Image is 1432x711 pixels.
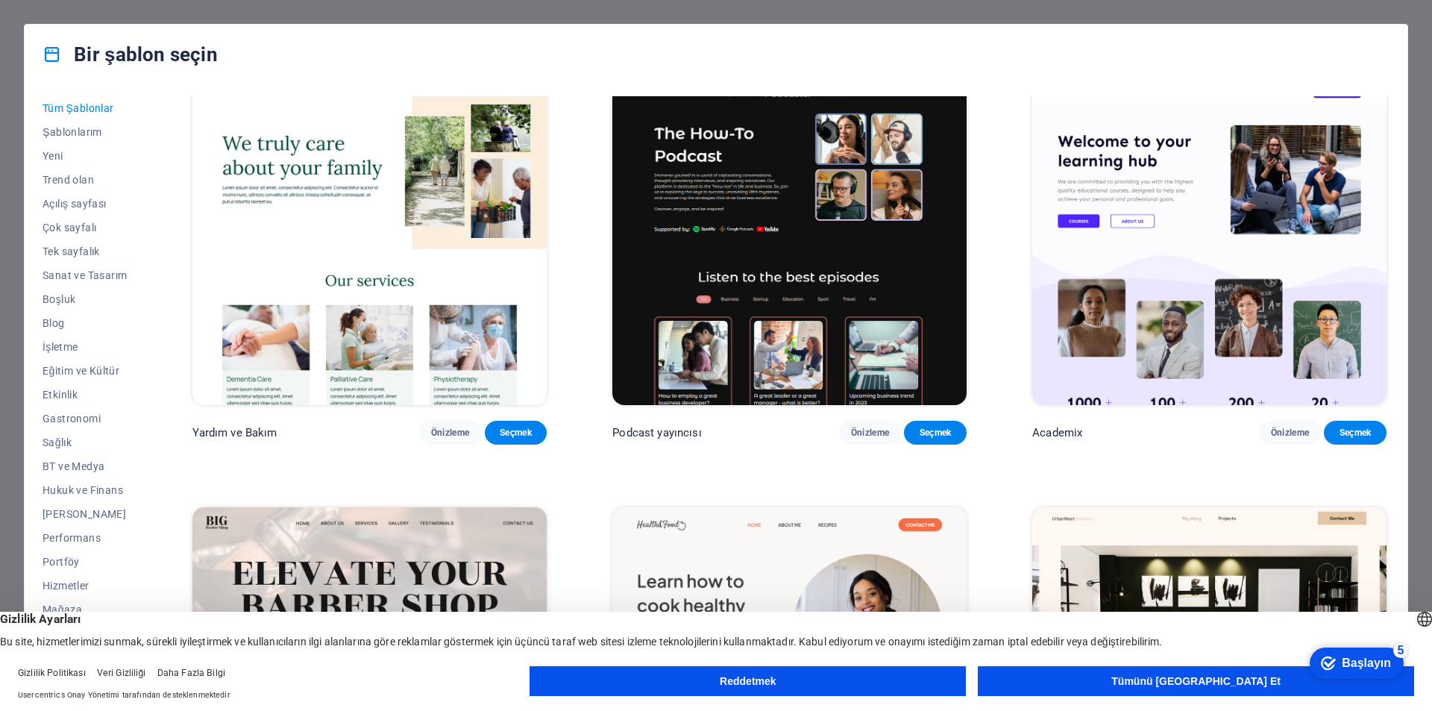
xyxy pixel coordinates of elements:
font: Podcast yayıncısı [612,426,701,439]
button: [PERSON_NAME] [43,502,127,526]
button: Açılış sayfası [43,192,127,216]
button: İşletme [43,335,127,359]
font: [PERSON_NAME] [43,508,126,520]
button: Önizleme [839,421,902,445]
font: Yardım ve Bakım [192,426,277,439]
img: Podcast yayıncısı [612,79,967,406]
button: Sanat ve Tasarım [43,263,127,287]
font: BT ve Medya [43,460,104,472]
font: Sağlık [43,436,72,448]
button: Trend olan [43,168,127,192]
font: Şablonlarım [43,126,102,138]
button: Seçmek [1324,421,1387,445]
font: Trend olan [43,174,94,186]
button: Önizleme [1259,421,1322,445]
button: Etkinlik [43,383,127,407]
font: Portföy [43,556,80,568]
font: İşletme [43,341,78,353]
button: Mağaza [43,598,127,621]
button: Gastronomi [43,407,127,430]
font: Hukuk ve Finans [43,484,123,496]
div: Başlayın 5 ürün kaldı, %0 tamamlandı [7,7,101,39]
button: Önizleme [419,421,482,445]
button: Boşluk [43,287,127,311]
button: Sağlık [43,430,127,454]
font: Tek sayfalık [43,245,100,257]
font: Seçmek [500,427,532,438]
font: Performans [43,532,101,544]
font: Önizleme [1271,427,1310,438]
font: Seçmek [1340,427,1372,438]
font: Bir şablon seçin [74,43,218,66]
font: Önizleme [851,427,890,438]
img: Academix [1032,79,1387,406]
font: Academix [1032,426,1082,439]
button: Blog [43,311,127,335]
font: Çok sayfalı [43,222,96,234]
font: Blog [43,317,65,329]
font: Eğitim ve Kültür [43,365,119,377]
button: Yeni [43,144,127,168]
font: Boşluk [43,293,75,305]
button: Seçmek [904,421,967,445]
button: Seçmek [485,421,547,445]
font: 5 [95,4,102,16]
font: Sanat ve Tasarım [43,269,127,281]
font: Başlayın [40,16,89,29]
img: Yardım ve Bakım [192,79,547,406]
button: BT ve Medya [43,454,127,478]
button: Performans [43,526,127,550]
button: Tek sayfalık [43,239,127,263]
font: Seçmek [920,427,952,438]
button: Şablonlarım [43,120,127,144]
button: Hizmetler [43,574,127,598]
font: Tüm Şablonlar [43,102,114,114]
button: Hukuk ve Finans [43,478,127,502]
button: Çok sayfalı [43,216,127,239]
font: Etkinlik [43,389,78,401]
button: Eğitim ve Kültür [43,359,127,383]
button: Tüm Şablonlar [43,96,127,120]
font: Hizmetler [43,580,89,592]
font: Mağaza [43,604,82,616]
font: Gastronomi [43,413,101,425]
font: Açılış sayfası [43,198,107,210]
button: Portföy [43,550,127,574]
font: Önizleme [431,427,470,438]
font: Yeni [43,150,63,162]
